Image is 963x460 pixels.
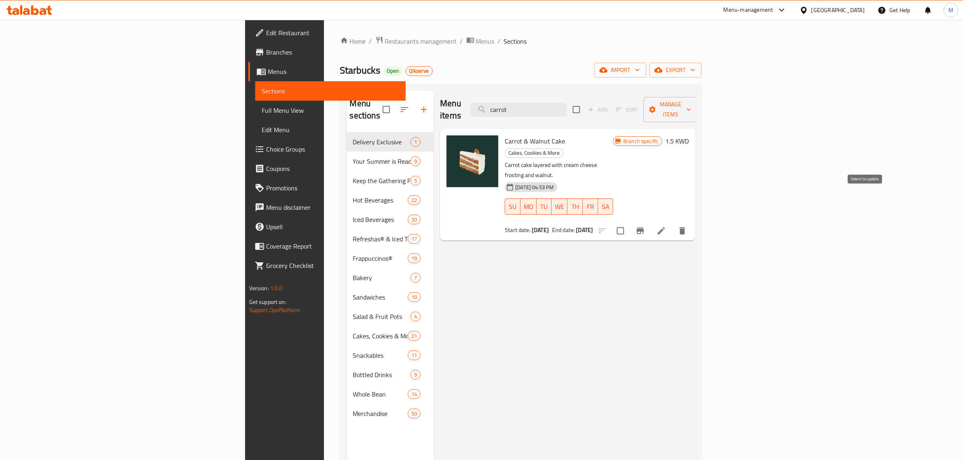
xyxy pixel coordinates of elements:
[571,201,580,213] span: TH
[266,261,400,270] span: Grocery Checklist
[408,409,421,418] div: items
[255,101,406,120] a: Full Menu View
[673,221,692,241] button: delete
[601,65,640,75] span: import
[248,256,406,275] a: Grocery Checklist
[408,253,421,263] div: items
[411,137,421,147] div: items
[347,210,434,229] div: Iced Beverages20
[505,135,565,147] span: Carrot & Walnut Cake
[353,370,411,380] span: Bottled Drinks
[353,156,411,166] span: Your Summer is Ready
[411,158,420,165] span: 9
[498,36,501,46] li: /
[347,287,434,307] div: Sandwiches10
[650,99,691,120] span: Manage items
[353,389,408,399] span: Whole Bean
[347,404,434,423] div: Merchandise50
[408,255,420,262] span: 19
[378,101,395,118] span: Select all sections
[347,132,434,152] div: Delivery Exclusive1
[270,283,283,293] span: 1.0.0
[353,215,408,224] span: Iced Beverages
[353,350,408,360] span: Snackables
[504,36,527,46] span: Sections
[353,331,408,341] div: Cakes, Cookies & More
[353,273,411,283] span: Bakery
[540,201,549,213] span: TU
[347,268,434,287] div: Bakery7
[567,198,583,215] button: TH
[811,6,865,15] div: [GEOGRAPHIC_DATA]
[262,125,400,135] span: Edit Menu
[586,201,595,213] span: FR
[471,103,566,117] input: search
[347,384,434,404] div: Whole Bean14
[408,293,420,301] span: 10
[656,65,695,75] span: export
[347,152,434,171] div: Your Summer is Ready9
[576,225,593,235] b: [DATE]
[266,222,400,232] span: Upsell
[347,365,434,384] div: Bottled Drinks9
[248,178,406,198] a: Promotions
[611,103,643,116] span: Select section first
[508,201,517,213] span: SU
[411,313,420,321] span: 4
[408,331,421,341] div: items
[408,390,420,398] span: 14
[248,23,406,42] a: Edit Restaurant
[408,196,420,204] span: 22
[411,273,421,283] div: items
[408,332,420,340] span: 21
[568,101,585,118] span: Select section
[948,6,953,15] span: M
[408,195,421,205] div: items
[601,201,610,213] span: SA
[505,160,613,180] p: Carrot cake layered with cream cheese frosting and walnut.
[248,198,406,217] a: Menu disclaimer
[248,217,406,236] a: Upsell
[255,81,406,101] a: Sections
[620,137,662,145] span: Branch specific
[411,312,421,321] div: items
[353,176,411,186] div: Keep the Gathering Flowing
[249,297,286,307] span: Get support on:
[248,139,406,159] a: Choice Groups
[266,144,400,154] span: Choice Groups
[466,36,495,46] a: Menus
[353,137,411,147] div: Delivery Exclusive
[395,100,414,119] span: Sort sections
[555,201,564,213] span: WE
[643,97,698,122] button: Manage items
[347,229,434,249] div: Refreshas® & Iced Teas17
[411,156,421,166] div: items
[408,235,420,243] span: 17
[411,177,420,185] span: 5
[266,241,400,251] span: Coverage Report
[262,106,400,115] span: Full Menu View
[521,198,537,215] button: MO
[353,234,408,244] span: Refreshas® & Iced Teas
[656,226,666,236] a: Edit menu item
[460,36,463,46] li: /
[347,129,434,426] nav: Menu sections
[408,389,421,399] div: items
[347,307,434,326] div: Salad & Fruit Pots4
[248,62,406,81] a: Menus
[347,326,434,346] div: Cakes, Cookies & More21
[268,67,400,76] span: Menus
[505,198,521,215] button: SU
[353,292,408,302] span: Sandwiches
[340,36,702,46] nav: breadcrumb
[353,253,408,263] div: Frappuccinos®
[249,283,269,293] span: Version:
[347,171,434,190] div: Keep the Gathering Flowing5
[631,221,650,241] button: Branch-specific-item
